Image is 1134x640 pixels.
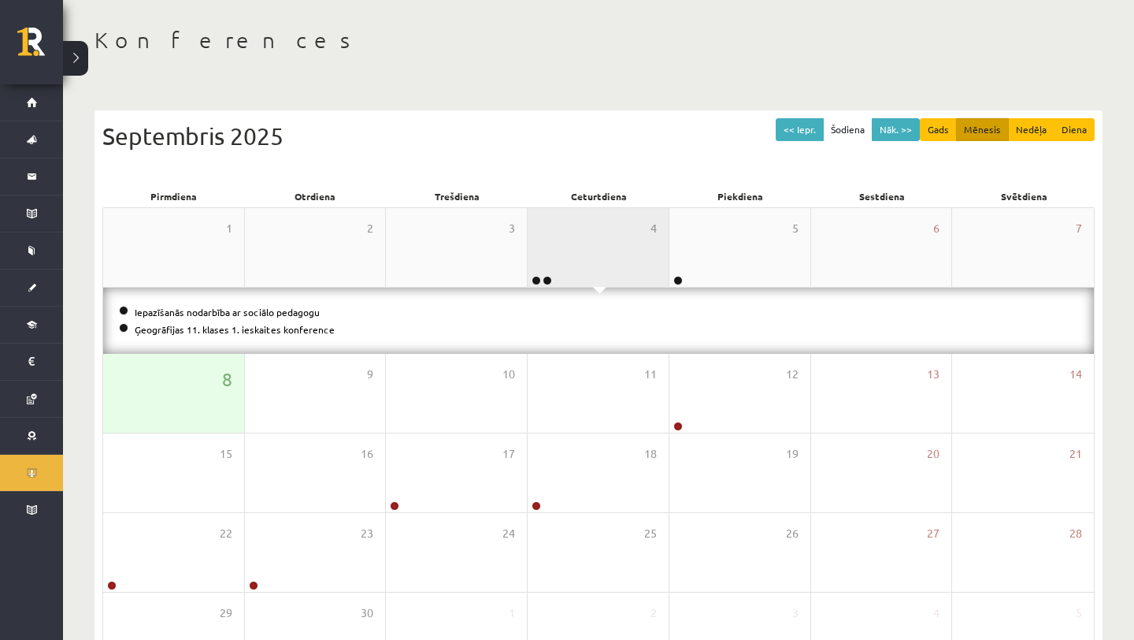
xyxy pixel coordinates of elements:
[94,27,1102,54] h1: Konferences
[222,366,232,393] span: 8
[786,445,799,463] span: 19
[1069,366,1082,383] span: 14
[17,28,63,67] a: Rīgas 1. Tālmācības vidusskola
[956,118,1009,141] button: Mēnesis
[650,605,657,622] span: 2
[502,366,515,383] span: 10
[669,185,811,207] div: Piekdiena
[927,525,939,542] span: 27
[361,445,373,463] span: 16
[386,185,528,207] div: Trešdiena
[920,118,957,141] button: Gads
[1069,445,1082,463] span: 21
[220,605,232,622] span: 29
[367,366,373,383] span: 9
[644,366,657,383] span: 11
[509,605,515,622] span: 1
[644,525,657,542] span: 25
[933,605,939,622] span: 4
[823,118,873,141] button: Šodiena
[1076,605,1082,622] span: 5
[792,605,799,622] span: 3
[528,185,669,207] div: Ceturtdiena
[102,118,1095,154] div: Septembris 2025
[361,525,373,542] span: 23
[1008,118,1054,141] button: Nedēļa
[927,445,939,463] span: 20
[927,366,939,383] span: 13
[786,525,799,542] span: 26
[650,220,657,237] span: 4
[361,605,373,622] span: 30
[226,220,232,237] span: 1
[220,525,232,542] span: 22
[135,323,335,336] a: Ģeogrāfijas 11. klases 1. ieskaites konference
[502,445,515,463] span: 17
[502,525,515,542] span: 24
[135,306,320,318] a: Iepazīšanās nodarbība ar sociālo pedagogu
[367,220,373,237] span: 2
[776,118,824,141] button: << Iepr.
[792,220,799,237] span: 5
[509,220,515,237] span: 3
[244,185,386,207] div: Otrdiena
[644,445,657,463] span: 18
[1076,220,1082,237] span: 7
[953,185,1095,207] div: Svētdiena
[933,220,939,237] span: 6
[220,445,232,463] span: 15
[1054,118,1095,141] button: Diena
[872,118,920,141] button: Nāk. >>
[1069,525,1082,542] span: 28
[811,185,953,207] div: Sestdiena
[102,185,244,207] div: Pirmdiena
[786,366,799,383] span: 12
